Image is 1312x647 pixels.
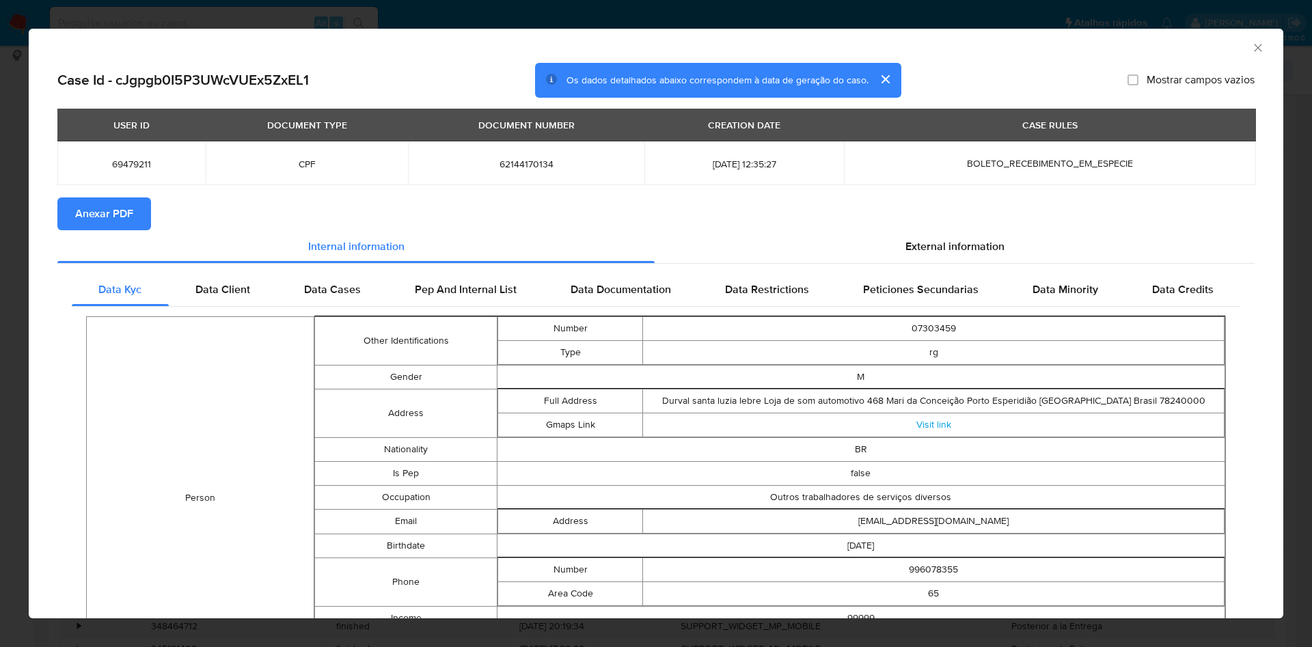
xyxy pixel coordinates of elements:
[1147,73,1255,87] span: Mostrar campos vazios
[571,281,671,297] span: Data Documentation
[315,437,497,461] td: Nationality
[315,365,497,389] td: Gender
[315,557,497,606] td: Phone
[497,534,1225,557] td: [DATE]
[869,63,901,96] button: cerrar
[315,316,497,365] td: Other Identifications
[497,389,643,413] td: Full Address
[470,113,583,137] div: DOCUMENT NUMBER
[661,158,828,170] span: [DATE] 12:35:27
[315,389,497,437] td: Address
[1152,281,1214,297] span: Data Credits
[57,71,309,89] h2: Case Id - cJgpgb0I5P3UWcVUEx5ZxEL1
[497,316,643,340] td: Number
[315,485,497,509] td: Occupation
[74,158,189,170] span: 69479211
[1251,41,1263,53] button: Fechar a janela
[304,281,361,297] span: Data Cases
[497,437,1225,461] td: BR
[497,581,643,605] td: Area Code
[57,197,151,230] button: Anexar PDF
[643,389,1225,413] td: Durval santa luzia lebre Loja de som automotivo 468 Mari da Conceição Porto Esperidião [GEOGRAPHI...
[308,238,405,254] span: Internal information
[497,509,643,533] td: Address
[259,113,355,137] div: DOCUMENT TYPE
[497,340,643,364] td: Type
[1127,74,1138,85] input: Mostrar campos vazios
[916,417,951,431] a: Visit link
[29,29,1283,618] div: closure-recommendation-modal
[1033,281,1098,297] span: Data Minority
[75,199,133,229] span: Anexar PDF
[497,557,643,581] td: Number
[643,340,1225,364] td: rg
[195,281,250,297] span: Data Client
[497,365,1225,389] td: M
[700,113,789,137] div: CREATION DATE
[98,281,141,297] span: Data Kyc
[497,413,643,437] td: Gmaps Link
[415,281,517,297] span: Pep And Internal List
[315,461,497,485] td: Is Pep
[497,606,1225,630] td: 99999
[643,316,1225,340] td: 07303459
[315,534,497,557] td: Birthdate
[863,281,979,297] span: Peticiones Secundarias
[497,461,1225,485] td: false
[315,606,497,630] td: Income
[967,156,1133,170] span: BOLETO_RECEBIMENTO_EM_ESPECIE
[222,158,392,170] span: CPF
[105,113,158,137] div: USER ID
[643,557,1225,581] td: 996078355
[643,581,1225,605] td: 65
[315,509,497,534] td: Email
[497,485,1225,509] td: Outros trabalhadores de serviços diversos
[725,281,809,297] span: Data Restrictions
[72,273,1240,306] div: Detailed internal info
[643,509,1225,533] td: [EMAIL_ADDRESS][DOMAIN_NAME]
[905,238,1004,254] span: External information
[57,230,1255,263] div: Detailed info
[424,158,628,170] span: 62144170134
[1014,113,1086,137] div: CASE RULES
[566,73,869,87] span: Os dados detalhados abaixo correspondem à data de geração do caso.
